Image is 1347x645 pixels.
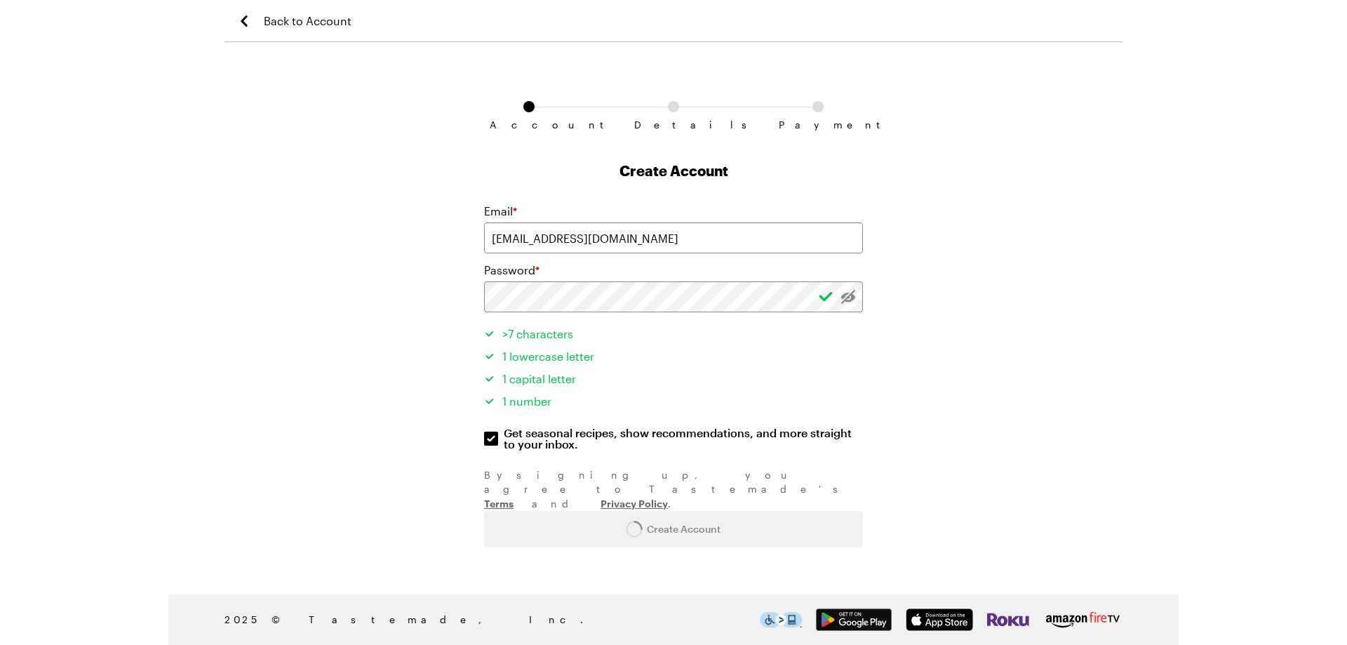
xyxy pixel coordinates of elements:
span: 1 capital letter [502,372,576,385]
h1: Create Account [484,161,863,180]
a: Privacy Policy [601,496,668,510]
img: App Store [906,609,973,631]
span: Account [490,119,568,131]
span: Back to Account [264,13,351,29]
span: Payment [779,119,857,131]
img: Google Play [816,609,892,631]
span: >7 characters [502,327,573,340]
span: Details [634,119,713,131]
label: Password [484,262,540,279]
span: 2025 © Tastemade, Inc. [224,612,760,627]
span: 1 lowercase letter [502,350,594,363]
div: By signing up , you agree to Tastemade's and . [484,468,863,511]
label: Email [484,203,517,220]
img: This icon serves as a link to download the Level Access assistive technology app for individuals ... [760,612,802,627]
a: Terms [484,496,514,510]
img: Amazon Fire TV [1043,609,1122,631]
span: Get seasonal recipes, show recommendations, and more straight to your inbox. [504,427,864,450]
span: 1 number [502,394,551,408]
img: Roku [987,609,1029,631]
ol: Subscription checkout form navigation [484,101,863,119]
input: Get seasonal recipes, show recommendations, and more straight to your inbox. [484,432,498,446]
